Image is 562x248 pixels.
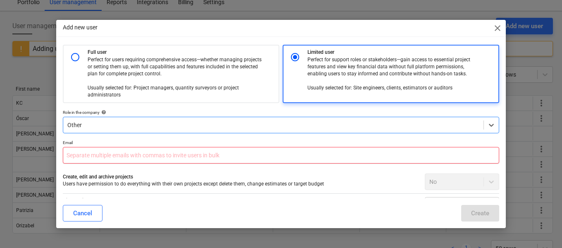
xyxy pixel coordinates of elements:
input: Separate multiple emails with commas to invite users in bulk [63,147,499,164]
span: help [100,110,106,115]
button: Cancel [63,205,102,222]
div: Role in the company [63,110,499,115]
p: Limited user [307,49,495,56]
p: Email [63,140,499,147]
p: Perfect for users requiring comprehensive access—whether managing projects or setting them up, wi... [88,56,262,99]
p: View projects [63,197,418,204]
p: Users have permission to do everything with their own projects except delete them, change estimat... [63,181,418,188]
span: close [493,23,502,33]
p: Perfect for support roles or stakeholders—gain access to essential project features and view key ... [307,56,482,92]
iframe: Chat Widget [521,208,562,248]
p: Full user [88,49,275,56]
p: Add new user [63,23,98,32]
div: Limited userPerfect for support roles or stakeholders—gain access to essential project features a... [283,45,499,103]
div: Cancel [73,208,92,219]
div: Full userPerfect for users requiring comprehensive access—whether managing projects or setting th... [63,45,279,103]
p: Create, edit and archive projects [63,173,418,181]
